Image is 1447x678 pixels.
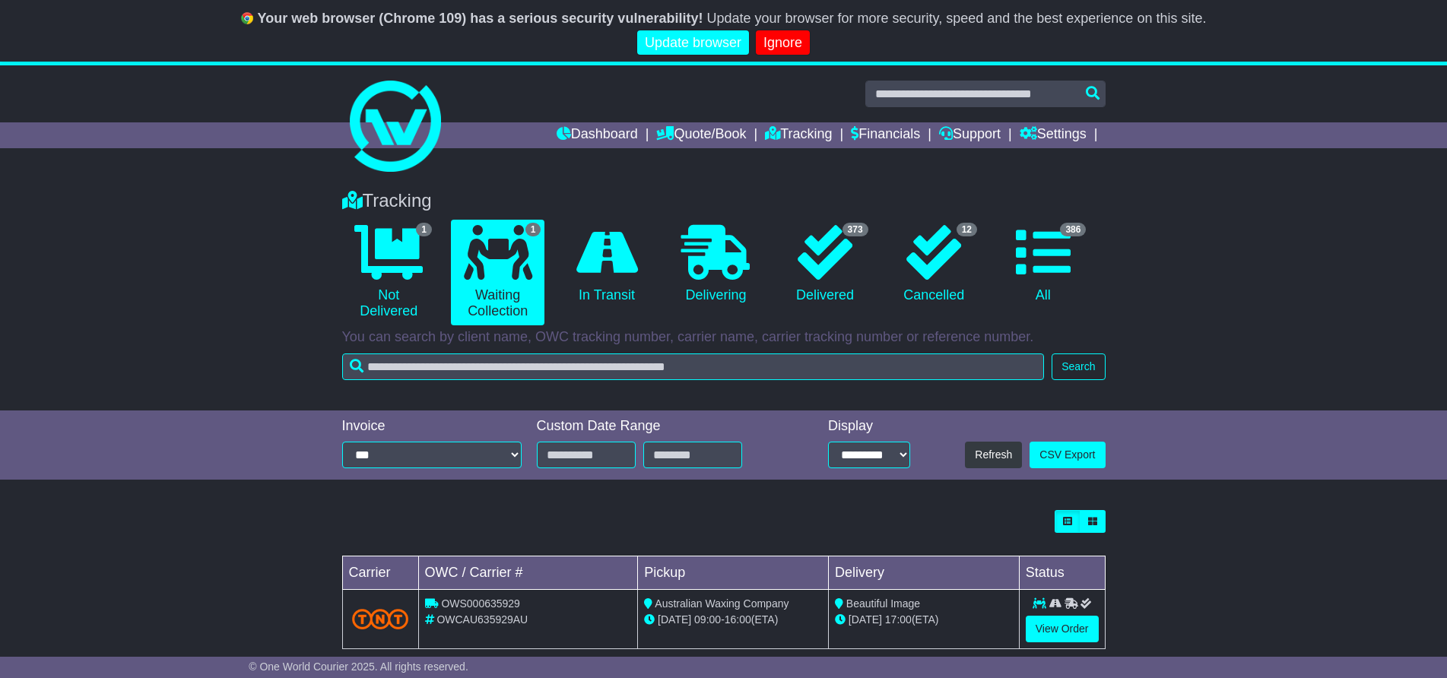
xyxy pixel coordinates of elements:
[842,223,868,236] span: 373
[765,122,832,148] a: Tracking
[965,442,1022,468] button: Refresh
[778,220,871,309] a: 373 Delivered
[557,122,638,148] a: Dashboard
[887,220,981,309] a: 12 Cancelled
[342,556,418,590] td: Carrier
[658,613,691,626] span: [DATE]
[756,30,810,55] a: Ignore
[560,220,653,309] a: In Transit
[706,11,1206,26] span: Update your browser for more security, speed and the best experience on this site.
[669,220,763,309] a: Delivering
[436,613,528,626] span: OWCAU635929AU
[828,556,1019,590] td: Delivery
[849,613,882,626] span: [DATE]
[418,556,638,590] td: OWC / Carrier #
[1019,556,1105,590] td: Status
[342,418,522,435] div: Invoice
[996,220,1090,309] a: 386 All
[939,122,1001,148] a: Support
[416,223,432,236] span: 1
[335,190,1113,212] div: Tracking
[835,612,1013,628] div: (ETA)
[644,612,822,628] div: - (ETA)
[637,30,749,55] a: Update browser
[1030,442,1105,468] a: CSV Export
[352,609,409,629] img: TNT_Domestic.png
[725,613,751,626] span: 16:00
[451,220,544,325] a: 1 Waiting Collection
[655,597,789,610] span: Australian Waxing Company
[537,418,781,435] div: Custom Date Range
[851,122,920,148] a: Financials
[694,613,721,626] span: 09:00
[846,597,920,610] span: Beautiful Image
[1020,122,1087,148] a: Settings
[441,597,520,610] span: OWS000635929
[1060,223,1086,236] span: 386
[258,11,703,26] b: Your web browser (Chrome 109) has a serious security vulnerability!
[342,329,1106,346] p: You can search by client name, OWC tracking number, carrier name, carrier tracking number or refe...
[885,613,912,626] span: 17:00
[1026,616,1099,642] a: View Order
[525,223,541,236] span: 1
[1052,353,1105,380] button: Search
[638,556,829,590] td: Pickup
[957,223,977,236] span: 12
[249,661,468,673] span: © One World Courier 2025. All rights reserved.
[828,418,910,435] div: Display
[656,122,746,148] a: Quote/Book
[342,220,436,325] a: 1 Not Delivered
